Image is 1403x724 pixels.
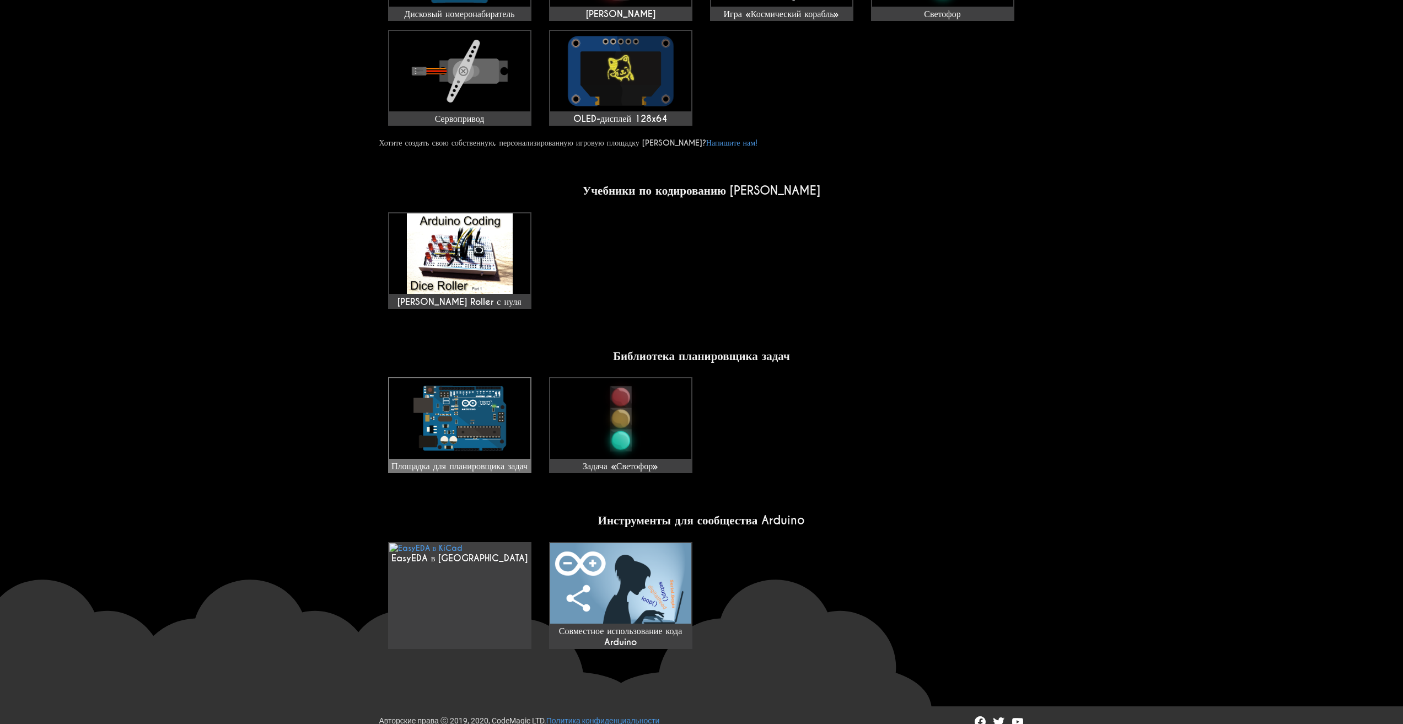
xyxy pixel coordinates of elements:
[559,625,682,648] font: Совместное использование кода Arduino
[397,296,521,308] font: [PERSON_NAME] Roller с нуля
[389,31,530,111] img: Сервопривод
[549,30,692,126] a: OLED-дисплей 128x64
[550,31,691,111] img: OLED-дисплей 128x64
[388,377,531,473] a: Площадка для планировщика задач
[549,542,692,649] a: Совместное использование кода Arduino
[598,513,805,528] font: Инструменты для сообщества Arduino
[550,543,691,624] img: EasyEDA в KiCad
[706,138,757,148] a: Напишите нам!
[388,30,531,126] a: Сервопривод
[389,543,463,553] img: EasyEDA в KiCad
[550,378,691,459] img: Задача «Светофор»
[435,113,485,125] font: Сервопривод
[391,460,528,472] font: Площадка для планировщика задач
[549,377,692,473] a: Задача «Светофор»
[724,8,840,20] font: Игра «Космический корабль»
[389,213,530,294] img: maxresdefault.jpg
[586,8,655,20] font: [PERSON_NAME]
[388,542,531,649] a: EasyEDA в [GEOGRAPHIC_DATA]
[389,378,530,459] img: Площадка для планировщика задач
[388,212,531,309] a: [PERSON_NAME] Roller с нуля
[613,348,790,363] font: Библиотека планировщика задач
[573,113,668,125] font: OLED-дисплей 128x64
[583,183,820,198] font: Учебники по кодированию [PERSON_NAME]
[924,8,960,20] font: Светофор
[391,553,528,564] font: EasyEDA в [GEOGRAPHIC_DATA]
[404,8,514,20] font: Дисковый номеронабиратель
[379,138,706,148] font: Хотите создать свою собственную, персонализированную игровую площадку [PERSON_NAME]?
[583,460,658,472] font: Задача «Светофор»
